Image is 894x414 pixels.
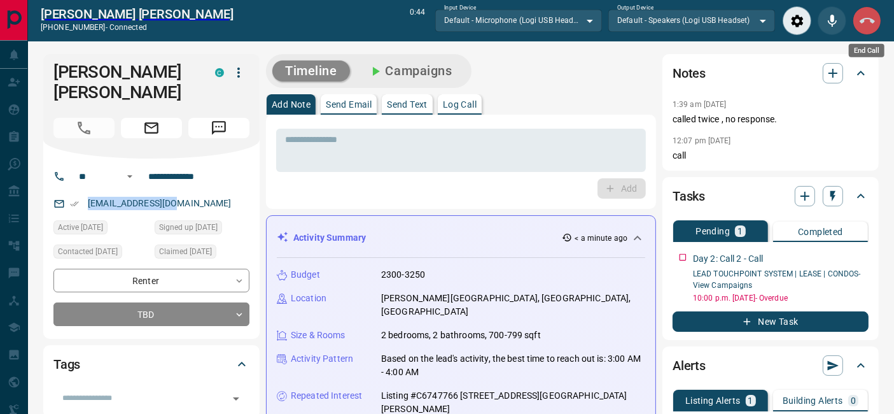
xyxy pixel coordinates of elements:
p: 12:07 pm [DATE] [673,136,731,145]
p: Size & Rooms [291,329,346,342]
span: Contacted [DATE] [58,245,118,258]
div: Mon Aug 11 2025 [53,220,148,238]
h2: Alerts [673,355,706,376]
button: Campaigns [355,61,465,82]
p: 2 bedrooms, 2 bathrooms, 700-799 sqft [381,329,541,342]
span: Call [53,118,115,138]
h2: Notes [673,63,706,83]
p: Completed [798,227,843,236]
div: Wed May 07 2025 [155,220,249,238]
p: Repeated Interest [291,389,362,403]
p: [PHONE_NUMBER] - [41,22,234,33]
p: 1:39 am [DATE] [673,100,727,109]
p: Pending [695,227,730,236]
a: [PERSON_NAME] [PERSON_NAME] [41,6,234,22]
p: 10:00 p.m. [DATE] - Overdue [693,292,869,304]
p: [PERSON_NAME][GEOGRAPHIC_DATA], [GEOGRAPHIC_DATA], [GEOGRAPHIC_DATA] [381,292,645,318]
h2: Tags [53,354,80,375]
p: called twice , no response. [673,113,869,126]
p: 1 [737,227,743,236]
span: connected [109,23,147,32]
p: Add Note [272,100,311,109]
p: Send Email [326,100,372,109]
p: Budget [291,268,320,282]
div: Mute [818,6,846,35]
div: TBD [53,303,249,326]
p: Building Alerts [783,396,843,405]
span: Signed up [DATE] [159,221,218,234]
p: 2300-3250 [381,268,425,282]
span: Active [DATE] [58,221,103,234]
p: call [673,149,869,162]
a: LEAD TOUCHPOINT SYSTEM | LEASE | CONDOS- View Campaigns [693,269,861,290]
div: condos.ca [215,68,224,77]
div: Renter [53,269,249,292]
a: [EMAIL_ADDRESS][DOMAIN_NAME] [88,198,232,208]
span: Email [121,118,182,138]
button: Timeline [272,61,350,82]
div: Tasks [673,181,869,211]
div: Activity Summary< a minute ago [277,226,645,250]
p: 0:44 [410,6,425,35]
button: New Task [673,311,869,332]
button: Open [227,390,245,408]
h1: [PERSON_NAME] [PERSON_NAME] [53,62,196,103]
p: Day 2: Call 2 - Call [693,252,764,266]
p: Send Text [387,100,428,109]
div: Fri Jul 11 2025 [53,245,148,262]
div: Audio Settings [783,6,811,35]
span: Claimed [DATE] [159,245,212,258]
div: Default - Speakers (Logi USB Headset) [608,10,775,31]
label: Output Device [617,4,653,12]
div: Fri Jun 06 2025 [155,245,249,262]
div: Alerts [673,350,869,381]
div: Notes [673,58,869,89]
svg: Email Verified [70,199,79,208]
p: Based on the lead's activity, the best time to reach out is: 3:00 AM - 4:00 AM [381,352,645,379]
label: Input Device [444,4,477,12]
p: 0 [851,396,856,405]
p: 1 [748,396,753,405]
p: Activity Summary [293,231,366,245]
p: Activity Pattern [291,352,353,366]
span: Message [188,118,249,138]
p: < a minute ago [575,232,627,244]
p: Log Call [443,100,477,109]
h2: Tasks [673,186,705,206]
p: Listing Alerts [685,396,741,405]
button: Open [122,169,137,184]
div: Default - Microphone (Logi USB Headset) [435,10,602,31]
div: End Call [853,6,881,35]
p: Location [291,292,326,305]
div: End Call [849,44,884,57]
div: Tags [53,349,249,380]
